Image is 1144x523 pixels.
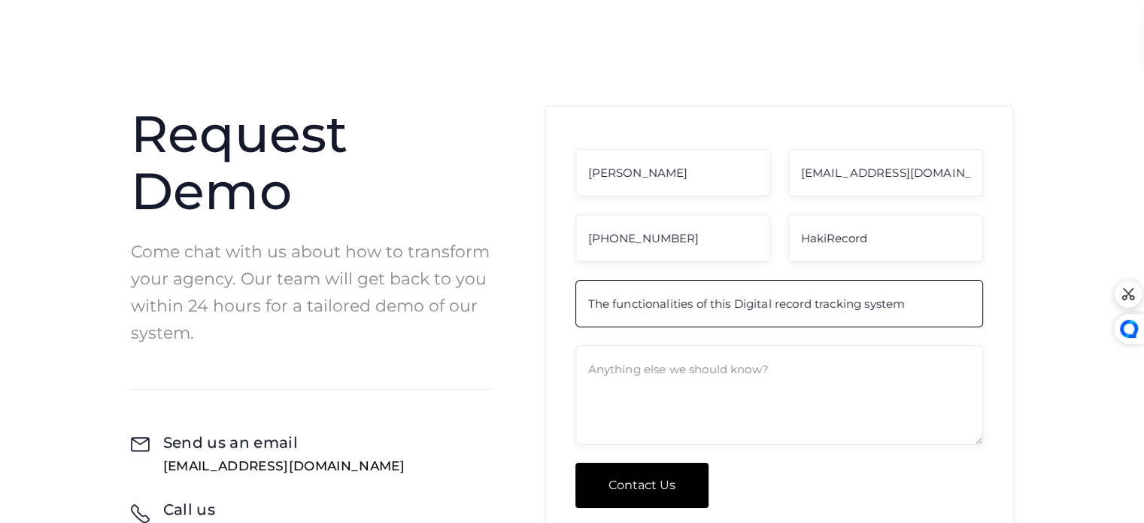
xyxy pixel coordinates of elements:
h2: Send us an email [163,432,405,453]
div: [EMAIL_ADDRESS][DOMAIN_NAME] [163,459,405,473]
input: Email Address [788,149,983,196]
a: Send us an email[EMAIL_ADDRESS][DOMAIN_NAME] [131,432,405,473]
div:  [131,437,150,473]
h1: Request Demo [131,105,493,220]
iframe: Chat Widget [888,360,1144,523]
h2: Call us [163,499,291,520]
p: Come chat with us about how to transform your agency. Our team will get back to you within 24 hou... [131,239,493,347]
form: Contact Form [575,149,983,508]
input: What solution are you looking for? [575,280,983,327]
input: Contact Us [575,463,709,508]
input: Agency Name [788,214,983,262]
input: Phone Number [575,214,770,262]
input: Full Name [575,149,770,196]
